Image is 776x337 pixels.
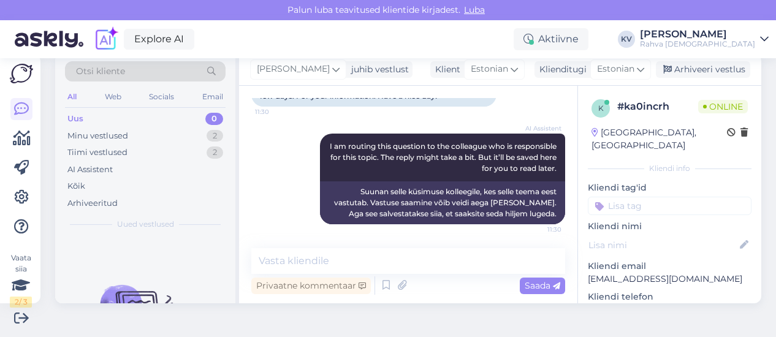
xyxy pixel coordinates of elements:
div: KV [618,31,635,48]
div: Email [200,89,226,105]
span: [PERSON_NAME] [257,62,330,76]
div: Aktiivne [514,28,588,50]
p: [EMAIL_ADDRESS][DOMAIN_NAME] [588,273,751,286]
div: AI Assistent [67,164,113,176]
div: Kliendi info [588,163,751,174]
img: explore-ai [93,26,119,52]
div: # ka0incrh [617,99,698,114]
p: Kliendi telefon [588,290,751,303]
span: I am routing this question to the colleague who is responsible for this topic. The reply might ta... [330,142,558,173]
span: Saada [525,280,560,291]
div: Klienditugi [534,63,587,76]
p: Kliendi email [588,260,751,273]
img: Askly Logo [10,64,33,83]
div: Socials [146,89,177,105]
div: Tiimi vestlused [67,146,127,159]
div: juhib vestlust [346,63,409,76]
div: Arhiveeri vestlus [656,61,750,78]
span: k [598,104,604,113]
div: Minu vestlused [67,130,128,142]
a: [PERSON_NAME]Rahva [DEMOGRAPHIC_DATA] [640,29,769,49]
a: Explore AI [124,29,194,50]
p: Kliendi tag'id [588,181,751,194]
div: Kõik [67,180,85,192]
div: Klient [430,63,460,76]
span: AI Assistent [515,124,561,133]
div: Uus [67,113,83,125]
p: Kliendi nimi [588,220,751,233]
span: Otsi kliente [76,65,125,78]
span: Online [698,100,748,113]
span: Estonian [471,62,508,76]
div: [PERSON_NAME] [640,29,755,39]
span: 11:30 [255,107,301,116]
div: 2 / 3 [10,297,32,308]
div: Web [102,89,124,105]
span: Estonian [597,62,634,76]
input: Lisa nimi [588,238,737,252]
div: All [65,89,79,105]
div: 0 [205,113,223,125]
div: 2 [207,146,223,159]
div: Vaata siia [10,252,32,308]
span: 11:30 [515,225,561,234]
div: Privaatne kommentaar [251,278,371,294]
div: Rahva [DEMOGRAPHIC_DATA] [640,39,755,49]
input: Lisa tag [588,197,751,215]
span: Uued vestlused [117,219,174,230]
div: [GEOGRAPHIC_DATA], [GEOGRAPHIC_DATA] [592,126,727,152]
div: 2 [207,130,223,142]
div: Suunan selle küsimuse kolleegile, kes selle teema eest vastutab. Vastuse saamine võib veidi aega ... [320,181,565,224]
div: Arhiveeritud [67,197,118,210]
span: Luba [460,4,489,15]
